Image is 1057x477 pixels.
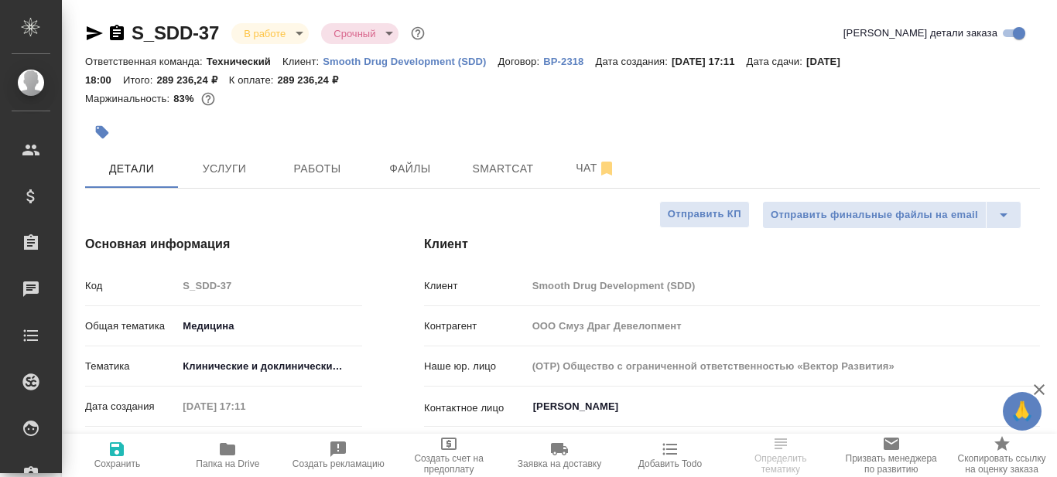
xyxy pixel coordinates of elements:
p: 289 236,24 ₽ [156,74,228,86]
h4: Основная информация [85,235,362,254]
p: Контактное лицо [424,400,527,416]
span: 🙏 [1009,395,1035,428]
span: Скопировать ссылку на оценку заказа [956,453,1048,475]
p: Технический [207,56,282,67]
a: S_SDD-37 [132,22,219,43]
span: Призвать менеджера по развитию [845,453,937,475]
button: Скопировать ссылку [108,24,126,43]
button: Доп статусы указывают на важность/срочность заказа [408,23,428,43]
p: Дата создания: [596,56,672,67]
p: Smooth Drug Development (SDD) [323,56,498,67]
button: Добавить Todo [614,434,725,477]
p: 289 236,24 ₽ [277,74,349,86]
p: ВР-2318 [543,56,595,67]
span: Папка на Drive [196,458,259,469]
p: Тематика [85,359,177,374]
span: Добавить Todo [638,458,702,469]
input: Пустое поле [527,355,1040,377]
span: Детали [94,159,169,179]
button: Отправить финальные файлы на email [762,201,987,229]
div: split button [762,201,1021,229]
input: Пустое поле [527,315,1040,337]
p: К оплате: [229,74,278,86]
input: Пустое поле [527,274,1040,297]
div: В работе [321,23,399,44]
button: Скопировать ссылку на оценку заказа [946,434,1057,477]
button: Отправить КП [659,201,750,228]
span: Работы [280,159,354,179]
span: Файлы [373,159,447,179]
span: Создать рекламацию [292,458,385,469]
span: Сохранить [94,458,141,469]
button: Создать рекламацию [283,434,394,477]
button: Определить тематику [725,434,836,477]
div: Клинические и доклинические исследования [177,353,362,380]
button: Призвать менеджера по развитию [836,434,946,477]
p: Наше юр. лицо [424,359,527,374]
p: [DATE] 17:11 [672,56,747,67]
svg: Отписаться [597,159,616,178]
p: Контрагент [424,319,527,334]
button: 40436.70 RUB; [198,89,218,109]
button: Добавить тэг [85,115,119,149]
button: Заявка на доставку [505,434,615,477]
div: Медицина [177,313,362,339]
p: Код [85,278,177,294]
p: Клиент: [282,56,323,67]
p: Клиент [424,278,527,294]
span: Отправить финальные файлы на email [771,206,978,224]
button: Срочный [329,27,380,40]
button: Папка на Drive [173,434,283,477]
p: Дата сдачи: [747,56,806,67]
input: Пустое поле [177,274,362,297]
button: Сохранить [62,434,173,477]
a: Smooth Drug Development (SDD) [323,54,498,67]
span: Отправить КП [668,206,741,223]
div: В работе [231,23,309,44]
span: [PERSON_NAME] детали заказа [843,26,997,41]
p: Договор: [498,56,544,67]
p: Общая тематика [85,319,177,334]
a: ВР-2318 [543,54,595,67]
h4: Клиент [424,235,1040,254]
input: Пустое поле [177,395,313,417]
button: 🙏 [1003,392,1042,431]
p: Ответственная команда: [85,56,207,67]
span: Услуги [187,159,262,179]
p: Маржинальность: [85,93,173,104]
p: 83% [173,93,197,104]
p: Итого: [123,74,156,86]
p: Дата создания [85,399,177,414]
span: Заявка на доставку [518,458,601,469]
button: В работе [239,27,290,40]
span: Определить тематику [734,453,826,475]
button: Создать счет на предоплату [394,434,505,477]
span: Чат [559,158,633,178]
span: Создать счет на предоплату [403,453,495,475]
span: Smartcat [466,159,540,179]
button: Скопировать ссылку для ЯМессенджера [85,24,104,43]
